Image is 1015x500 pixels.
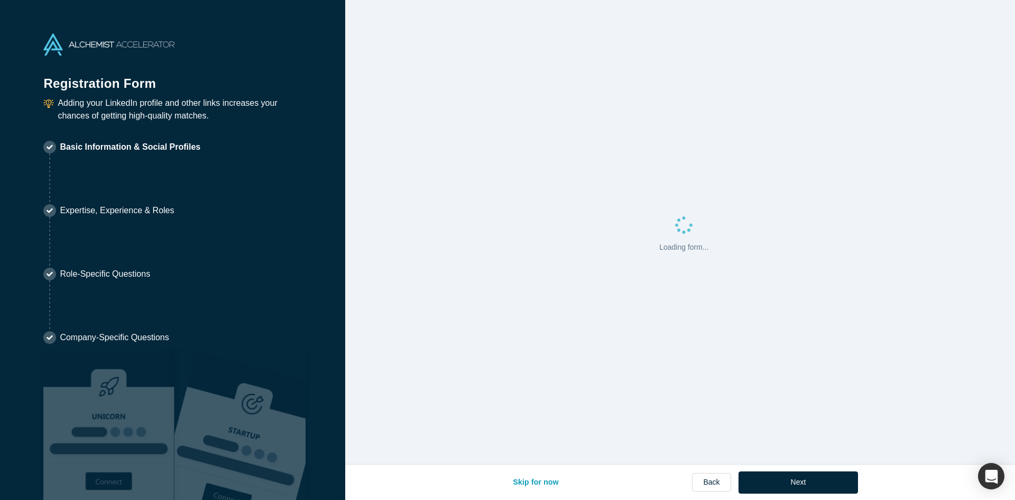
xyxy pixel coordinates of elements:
button: Next [739,471,859,494]
p: Company-Specific Questions [60,331,169,344]
p: Basic Information & Social Profiles [60,141,200,153]
p: Expertise, Experience & Roles [60,204,174,217]
h1: Registration Form [43,63,301,93]
img: Alchemist Accelerator Logo [43,33,174,56]
p: Loading form... [659,242,708,253]
p: Adding your LinkedIn profile and other links increases your chances of getting high-quality matches. [58,97,301,122]
button: Skip for now [502,471,570,494]
a: Back [692,473,731,492]
p: Role-Specific Questions [60,268,150,280]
